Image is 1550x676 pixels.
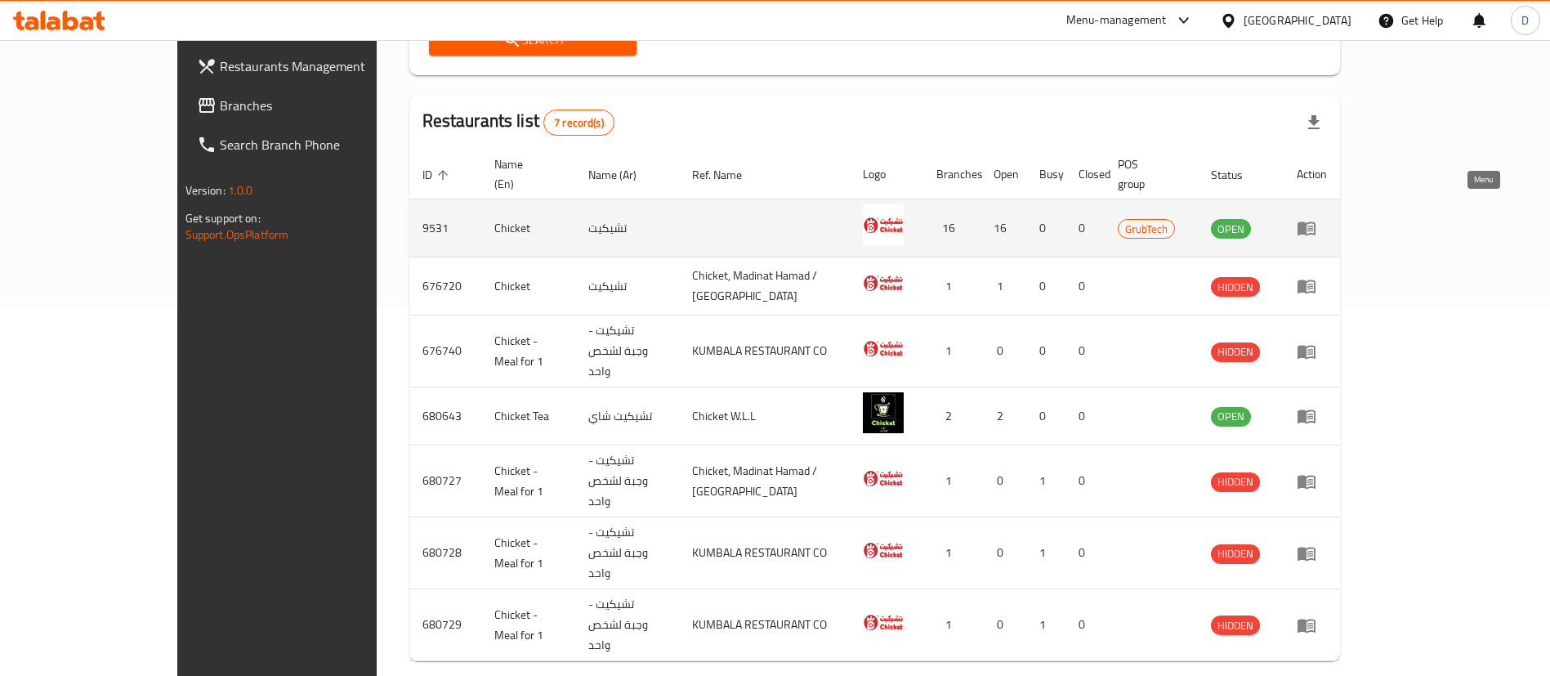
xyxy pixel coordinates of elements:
[409,150,1341,661] table: enhanced table
[1211,544,1260,563] span: HIDDEN
[980,257,1026,316] td: 1
[1065,589,1105,661] td: 0
[863,262,904,303] img: Chicket
[980,517,1026,589] td: 0
[1026,589,1065,661] td: 1
[1211,277,1260,297] div: HIDDEN
[923,445,980,517] td: 1
[1211,342,1260,362] div: HIDDEN
[1026,517,1065,589] td: 1
[1211,278,1260,297] span: HIDDEN
[481,387,575,445] td: Chicket Tea
[679,387,850,445] td: Chicket W.L.L
[184,47,436,86] a: Restaurants Management
[409,257,481,316] td: 676720
[185,224,289,245] a: Support.OpsPlatform
[1065,316,1105,387] td: 0
[1211,165,1264,185] span: Status
[1211,544,1260,564] div: HIDDEN
[481,517,575,589] td: Chicket - Meal for 1
[228,180,253,201] span: 1.0.0
[923,199,980,257] td: 16
[481,316,575,387] td: Chicket - Meal for 1
[863,392,904,433] img: Chicket Tea
[184,125,436,164] a: Search Branch Phone
[220,96,423,115] span: Branches
[1211,616,1260,635] div: HIDDEN
[1297,616,1327,635] div: Menu
[409,445,481,517] td: 680727
[923,387,980,445] td: 2
[184,86,436,125] a: Branches
[409,316,481,387] td: 676740
[980,589,1026,661] td: 0
[543,110,614,136] div: Total records count
[1297,342,1327,361] div: Menu
[409,517,481,589] td: 680728
[863,530,904,571] img: Chicket - Meal for 1
[863,602,904,642] img: Chicket - Meal for 1
[1065,387,1105,445] td: 0
[481,445,575,517] td: Chicket - Meal for 1
[1065,445,1105,517] td: 0
[1211,342,1260,361] span: HIDDEN
[1211,472,1260,492] div: HIDDEN
[422,109,614,136] h2: Restaurants list
[1026,387,1065,445] td: 0
[1521,11,1529,29] span: D
[1211,616,1260,635] span: HIDDEN
[980,150,1026,199] th: Open
[923,257,980,316] td: 1
[1065,199,1105,257] td: 0
[185,208,261,229] span: Get support on:
[1297,544,1327,563] div: Menu
[980,199,1026,257] td: 16
[1294,103,1333,142] div: Export file
[1118,154,1178,194] span: POS group
[1066,11,1167,30] div: Menu-management
[1211,407,1251,427] div: OPEN
[409,199,481,257] td: 9531
[409,387,481,445] td: 680643
[863,204,904,245] img: Chicket
[679,517,850,589] td: KUMBALA RESTAURANT CO
[185,180,226,201] span: Version:
[923,150,980,199] th: Branches
[1065,257,1105,316] td: 0
[575,257,679,316] td: تشيكيت
[1211,407,1251,426] span: OPEN
[923,517,980,589] td: 1
[1297,276,1327,296] div: Menu
[409,589,481,661] td: 680729
[575,517,679,589] td: تشيكيت - وجبة لشخص واحد
[1284,150,1340,199] th: Action
[1026,199,1065,257] td: 0
[220,56,423,76] span: Restaurants Management
[1026,316,1065,387] td: 0
[481,589,575,661] td: Chicket - Meal for 1
[481,199,575,257] td: Chicket
[494,154,556,194] span: Name (En)
[1297,406,1327,426] div: Menu
[1026,445,1065,517] td: 1
[1065,517,1105,589] td: 0
[481,257,575,316] td: Chicket
[923,316,980,387] td: 1
[679,257,850,316] td: Chicket, Madinat Hamad / [GEOGRAPHIC_DATA]
[442,30,624,51] span: Search
[544,115,614,131] span: 7 record(s)
[1119,220,1174,239] span: GrubTech
[1211,219,1251,239] div: OPEN
[1211,220,1251,239] span: OPEN
[575,445,679,517] td: تشيكيت - وجبة لشخص واحد
[575,199,679,257] td: تشيكيت
[575,316,679,387] td: تشيكيت - وجبة لشخص واحد
[679,316,850,387] td: KUMBALA RESTAURANT CO
[220,135,423,154] span: Search Branch Phone
[1297,472,1327,491] div: Menu
[980,445,1026,517] td: 0
[588,165,658,185] span: Name (Ar)
[692,165,763,185] span: Ref. Name
[1211,472,1260,491] span: HIDDEN
[863,328,904,369] img: Chicket - Meal for 1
